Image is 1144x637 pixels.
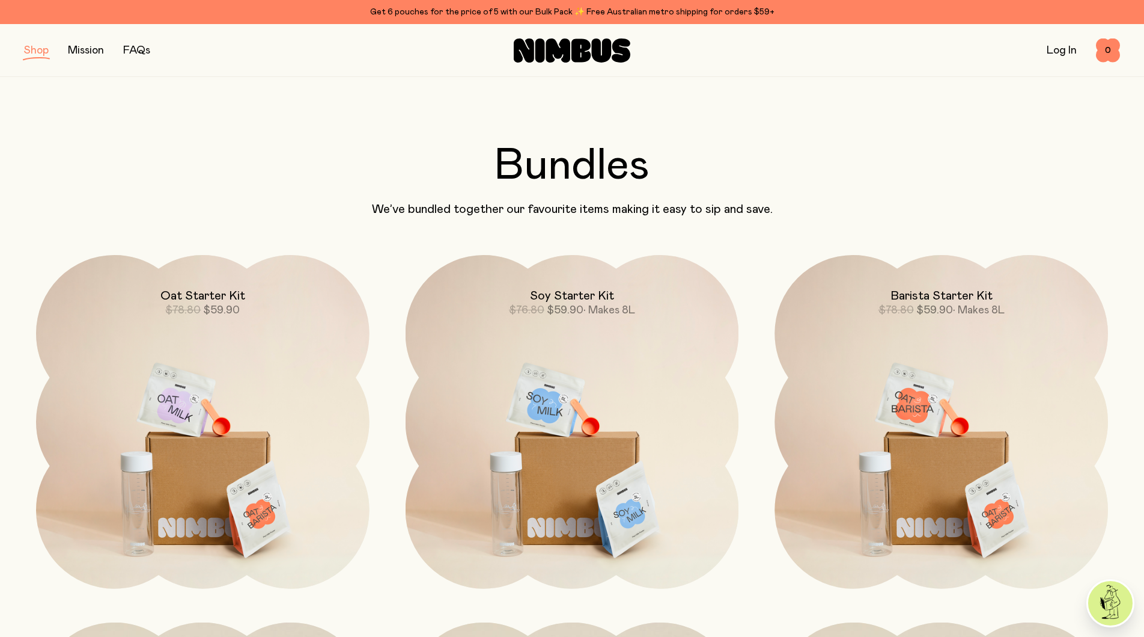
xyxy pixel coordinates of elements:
[36,255,370,589] a: Oat Starter Kit$78.80$59.90
[123,45,150,56] a: FAQs
[1088,581,1133,626] img: agent
[916,305,953,316] span: $59.90
[890,289,993,303] h2: Barista Starter Kit
[774,255,1108,589] a: Barista Starter Kit$78.80$59.90• Makes 8L
[1047,45,1077,56] a: Log In
[68,45,104,56] a: Mission
[24,5,1120,19] div: Get 6 pouches for the price of 5 with our Bulk Pack ✨ Free Australian metro shipping for orders $59+
[165,305,201,316] span: $78.80
[160,289,245,303] h2: Oat Starter Kit
[406,255,739,589] a: Soy Starter Kit$76.80$59.90• Makes 8L
[1096,38,1120,63] button: 0
[24,202,1120,217] p: We’ve bundled together our favourite items making it easy to sip and save.
[878,305,914,316] span: $78.80
[583,305,635,316] span: • Makes 8L
[24,144,1120,188] h2: Bundles
[530,289,614,303] h2: Soy Starter Kit
[203,305,240,316] span: $59.90
[509,305,544,316] span: $76.80
[953,305,1005,316] span: • Makes 8L
[547,305,583,316] span: $59.90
